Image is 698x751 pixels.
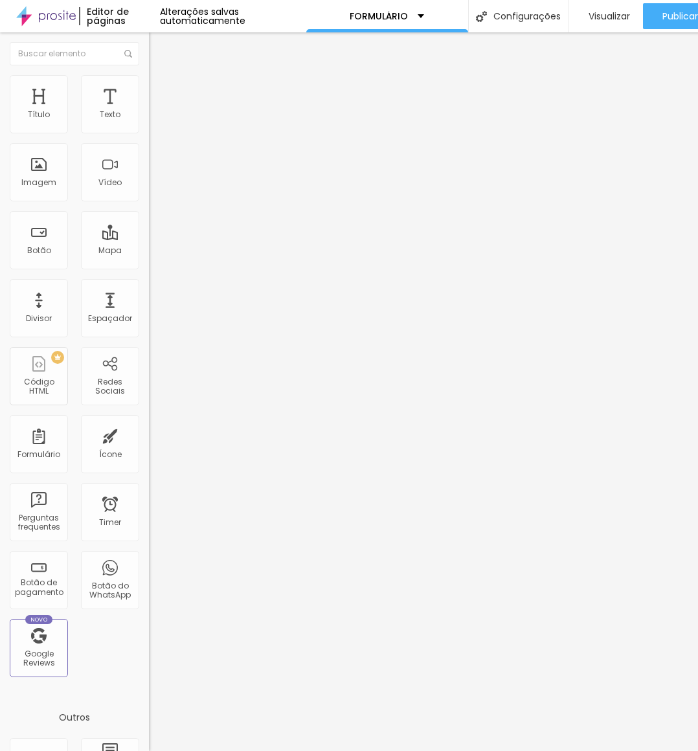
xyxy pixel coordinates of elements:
div: Editor de páginas [79,7,160,25]
div: Vídeo [98,178,122,187]
div: Botão de pagamento [13,578,64,597]
button: Visualizar [569,3,643,29]
div: Botão [27,246,51,255]
img: Icone [476,11,487,22]
div: Ícone [99,450,122,459]
div: Redes Sociais [84,377,135,396]
div: Texto [100,110,120,119]
div: Google Reviews [13,649,64,668]
div: Código HTML [13,377,64,396]
div: Espaçador [88,314,132,323]
div: Perguntas frequentes [13,513,64,532]
div: Imagem [21,178,56,187]
div: Divisor [26,314,52,323]
div: Mapa [98,246,122,255]
div: Novo [25,615,53,624]
div: Timer [99,518,121,527]
p: FORMULÁRIO [350,12,408,21]
img: Icone [124,50,132,58]
span: Visualizar [589,11,630,21]
input: Buscar elemento [10,42,139,65]
div: Título [28,110,50,119]
span: Publicar [662,11,698,21]
div: Formulário [17,450,60,459]
div: Botão do WhatsApp [84,581,135,600]
div: Alterações salvas automaticamente [160,7,306,25]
